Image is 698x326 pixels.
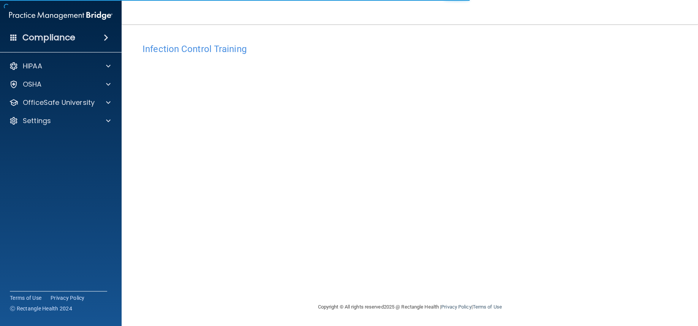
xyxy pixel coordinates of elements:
p: HIPAA [23,62,42,71]
div: Copyright © All rights reserved 2025 @ Rectangle Health | | [271,295,549,319]
a: Terms of Use [472,304,502,310]
a: Terms of Use [10,294,41,302]
p: Settings [23,116,51,125]
a: Settings [9,116,111,125]
p: OfficeSafe University [23,98,95,107]
a: Privacy Policy [51,294,85,302]
p: OSHA [23,80,42,89]
iframe: infection-control-training [142,58,522,292]
h4: Infection Control Training [142,44,677,54]
h4: Compliance [22,32,75,43]
span: Ⓒ Rectangle Health 2024 [10,305,72,312]
a: OSHA [9,80,111,89]
a: HIPAA [9,62,111,71]
img: PMB logo [9,8,112,23]
a: OfficeSafe University [9,98,111,107]
a: Privacy Policy [441,304,471,310]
